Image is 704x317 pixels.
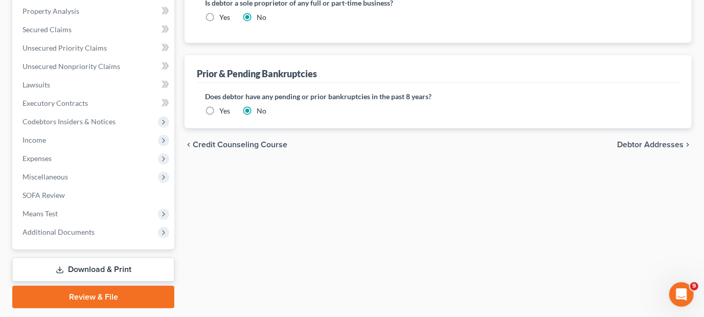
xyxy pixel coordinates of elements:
a: Secured Claims [14,20,174,39]
span: Unsecured Nonpriority Claims [22,62,120,71]
span: Means Test [22,209,58,218]
span: Credit Counseling Course [193,141,287,149]
span: Miscellaneous [22,172,68,181]
label: Does debtor have any pending or prior bankruptcies in the past 8 years? [205,91,671,102]
span: Executory Contracts [22,99,88,107]
button: chevron_left Credit Counseling Course [185,141,287,149]
label: Yes [219,106,230,116]
a: Lawsuits [14,76,174,94]
a: Review & File [12,286,174,308]
i: chevron_left [185,141,193,149]
span: SOFA Review [22,191,65,199]
span: Debtor Addresses [617,141,684,149]
label: No [257,106,266,116]
span: Unsecured Priority Claims [22,43,107,52]
a: Download & Print [12,258,174,282]
label: No [257,12,266,22]
span: Property Analysis [22,7,79,15]
span: Expenses [22,154,52,163]
a: SOFA Review [14,186,174,205]
div: Prior & Pending Bankruptcies [197,67,317,80]
i: chevron_right [684,141,692,149]
span: Secured Claims [22,25,72,34]
a: Executory Contracts [14,94,174,112]
a: Unsecured Priority Claims [14,39,174,57]
span: Income [22,135,46,144]
iframe: Intercom live chat [669,282,694,307]
a: Property Analysis [14,2,174,20]
a: Unsecured Nonpriority Claims [14,57,174,76]
span: Codebtors Insiders & Notices [22,117,116,126]
label: Yes [219,12,230,22]
span: Additional Documents [22,228,95,236]
span: Lawsuits [22,80,50,89]
span: 9 [690,282,698,290]
button: Debtor Addresses chevron_right [617,141,692,149]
